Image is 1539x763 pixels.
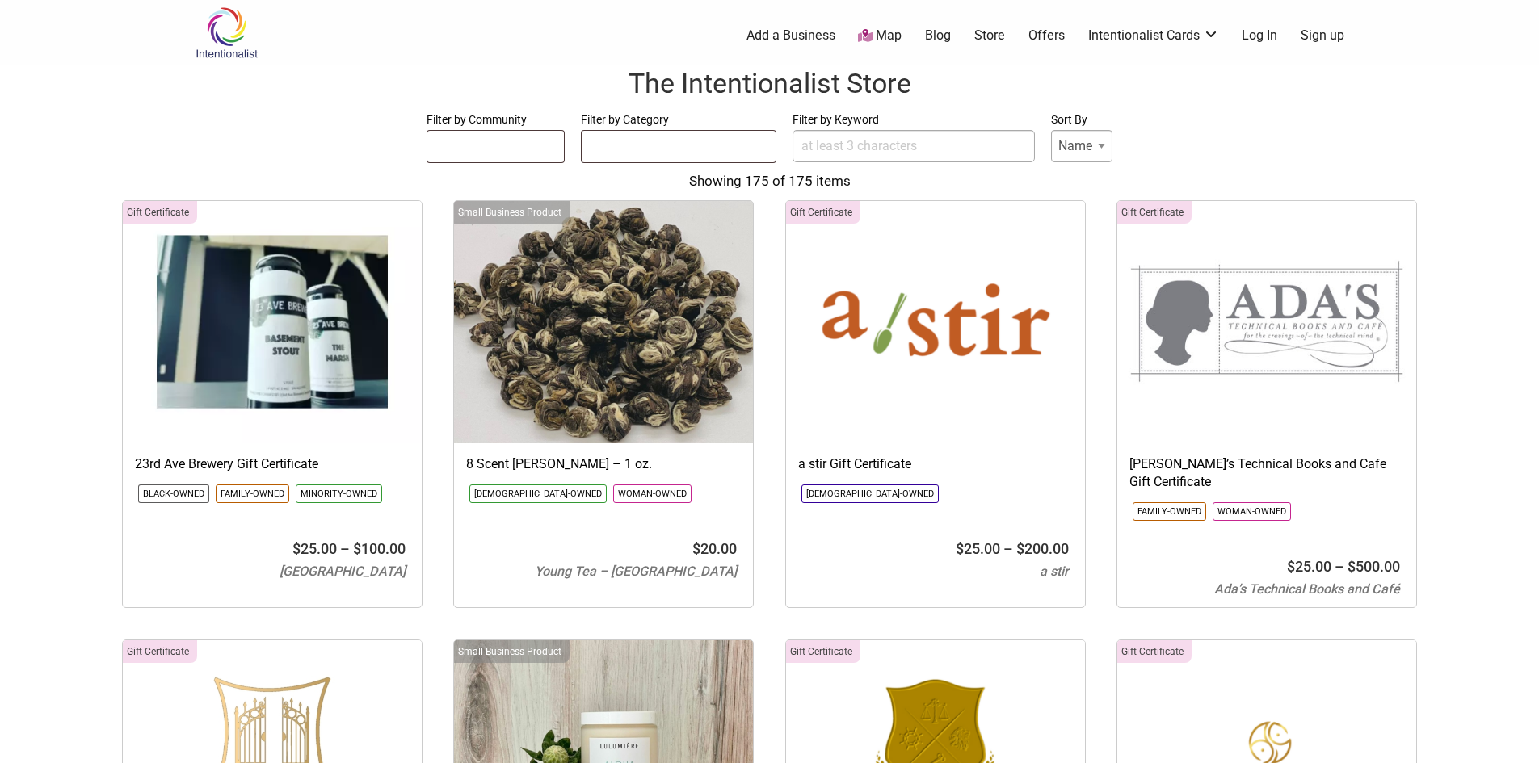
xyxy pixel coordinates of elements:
[974,27,1005,44] a: Store
[1016,540,1024,557] span: $
[1117,640,1192,663] div: Click to show only this category
[1051,110,1112,130] label: Sort By
[292,540,337,557] bdi: 25.00
[692,540,737,557] bdi: 20.00
[581,110,776,130] label: Filter by Category
[1348,558,1356,575] span: $
[216,484,289,503] li: Click to show only this community
[1242,27,1277,44] a: Log In
[858,27,902,45] a: Map
[801,484,939,503] li: Click to show only this community
[1287,558,1295,575] span: $
[1348,558,1400,575] bdi: 500.00
[692,540,700,557] span: $
[1301,27,1344,44] a: Sign up
[454,640,570,663] div: Click to show only this category
[1129,455,1404,492] h3: [PERSON_NAME]’s Technical Books and Cafe Gift Certificate
[16,171,1523,192] div: Showing 175 of 175 items
[1088,27,1219,44] a: Intentionalist Cards
[535,564,737,579] span: Young Tea – [GEOGRAPHIC_DATA]
[1214,581,1400,597] span: Ada’s Technical Books and Café
[1003,540,1013,557] span: –
[793,130,1035,162] input: at least 3 characters
[188,6,265,59] img: Intentionalist
[1016,540,1069,557] bdi: 200.00
[956,540,1000,557] bdi: 25.00
[135,455,410,473] h3: 23rd Ave Brewery Gift Certificate
[746,27,835,44] a: Add a Business
[353,540,361,557] span: $
[454,201,570,224] div: Click to show only this category
[427,110,566,130] label: Filter by Community
[1287,558,1331,575] bdi: 25.00
[296,484,382,503] li: Click to show only this community
[793,110,1035,130] label: Filter by Keyword
[1040,564,1069,579] span: a stir
[469,484,607,503] li: Click to show only this community
[613,484,692,503] li: Click to show only this community
[956,540,964,557] span: $
[798,455,1073,473] h3: a stir Gift Certificate
[1028,27,1065,44] a: Offers
[1335,558,1344,575] span: –
[353,540,406,557] bdi: 100.00
[123,640,197,663] div: Click to show only this category
[1117,201,1416,443] img: Adas Technical Books and Cafe Logo
[123,201,197,224] div: Click to show only this category
[925,27,951,44] a: Blog
[1133,502,1206,521] li: Click to show only this community
[786,640,860,663] div: Click to show only this category
[340,540,350,557] span: –
[138,484,209,503] li: Click to show only this community
[1117,201,1192,224] div: Click to show only this category
[466,455,741,473] h3: 8 Scent [PERSON_NAME] – 1 oz.
[454,201,753,443] img: Young Tea 8 Scent Jasmine Green Pearl
[1213,502,1291,521] li: Click to show only this community
[292,540,301,557] span: $
[786,201,860,224] div: Click to show only this category
[16,65,1523,103] h1: The Intentionalist Store
[280,564,406,579] span: [GEOGRAPHIC_DATA]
